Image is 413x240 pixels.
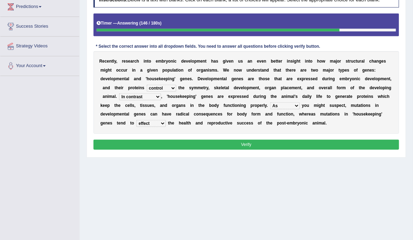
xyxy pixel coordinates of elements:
b: s [241,59,243,64]
b: n [377,59,379,64]
b: a [278,76,281,81]
b: m [116,76,120,81]
b: h [317,59,320,64]
b: n [206,68,208,73]
b: o [263,76,265,81]
b: e [268,76,270,81]
b: d [267,68,269,73]
b: r [327,76,329,81]
b: a [300,68,303,73]
b: e [279,59,281,64]
b: e [304,68,307,73]
b: t [299,59,300,64]
b: u [123,68,126,73]
b: n [185,76,187,81]
b: l [113,59,114,64]
b: h [211,59,214,64]
b: n [250,59,252,64]
b: n [236,76,239,81]
b: l [110,76,111,81]
b: o [310,59,313,64]
b: r [348,76,350,81]
b: e [370,68,372,73]
b: k [159,76,161,81]
b: n [145,59,147,64]
b: t [259,76,260,81]
b: u [351,59,353,64]
b: o [116,68,119,73]
b: l [172,68,173,73]
b: u [170,68,172,73]
b: r [340,59,341,64]
b: r [289,76,290,81]
b: a [278,68,280,73]
b: g [294,59,297,64]
b: v [370,76,372,81]
b: s [216,59,218,64]
b: h [372,59,374,64]
b: s [258,68,260,73]
b: o [352,76,354,81]
b: r [199,68,201,73]
b: e [252,76,254,81]
b: t [176,68,177,73]
b: d [365,76,368,81]
b: w [239,68,242,73]
b: n [231,59,234,64]
b: o [192,59,194,64]
b: n [354,76,357,81]
b: a [126,76,128,81]
b: h [137,59,139,64]
b: , [116,59,117,64]
b: c [121,68,124,73]
b: l [226,76,227,81]
b: e [290,68,292,73]
b: n [122,76,124,81]
b: n [249,68,252,73]
b: d [252,68,254,73]
b: e [290,76,293,81]
b: p [114,76,116,81]
b: R [99,59,102,64]
b: e [108,76,110,81]
b: ) [160,21,162,26]
b: r [360,59,361,64]
b: m [323,68,327,73]
b: n [171,59,173,64]
b: e [239,76,241,81]
b: r [250,76,252,81]
b: o [316,68,318,73]
b: s [154,76,157,81]
b: s [126,59,128,64]
b: m [330,59,334,64]
b: e [294,68,296,73]
b: h [276,76,278,81]
b: o [330,68,332,73]
b: e [229,59,231,64]
b: o [149,59,151,64]
b: e [273,59,276,64]
b: i [177,68,178,73]
b: a [131,59,133,64]
b: e [124,59,126,64]
b: v [203,76,205,81]
b: i [144,59,145,64]
b: e [227,68,230,73]
b: n [203,59,205,64]
b: p [342,68,345,73]
b: c [353,59,356,64]
b: j [329,68,330,73]
b: o [209,76,211,81]
b: t [348,59,350,64]
b: e [182,76,185,81]
b: s [215,68,217,73]
b: s [384,59,386,64]
b: e [120,76,122,81]
b: c [119,68,121,73]
b: r [304,76,306,81]
b: i [357,76,358,81]
b: i [168,76,169,81]
b: ' [146,76,147,81]
b: c [358,76,361,81]
b: p [168,68,170,73]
